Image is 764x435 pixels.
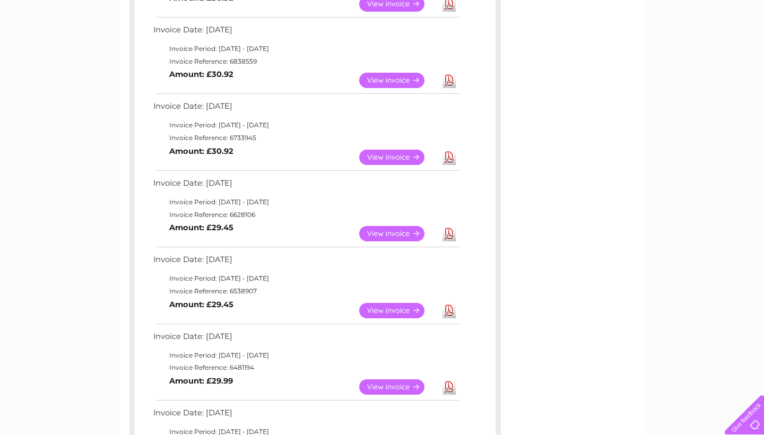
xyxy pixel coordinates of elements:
[169,223,233,232] b: Amount: £29.45
[169,376,233,386] b: Amount: £29.99
[693,45,719,53] a: Contact
[132,6,633,51] div: Clear Business is a trading name of Verastar Limited (registered in [GEOGRAPHIC_DATA] No. 3667643...
[151,99,461,119] td: Invoice Date: [DATE]
[151,176,461,196] td: Invoice Date: [DATE]
[359,303,437,318] a: View
[359,73,437,88] a: View
[151,23,461,42] td: Invoice Date: [DATE]
[442,73,456,88] a: Download
[604,45,627,53] a: Energy
[564,5,637,19] a: 0333 014 3131
[169,300,233,309] b: Amount: £29.45
[359,150,437,165] a: View
[151,208,461,221] td: Invoice Reference: 6628106
[151,42,461,55] td: Invoice Period: [DATE] - [DATE]
[359,379,437,395] a: View
[151,361,461,374] td: Invoice Reference: 6481194
[442,150,456,165] a: Download
[151,55,461,68] td: Invoice Reference: 6838559
[729,45,754,53] a: Log out
[151,196,461,208] td: Invoice Period: [DATE] - [DATE]
[151,132,461,144] td: Invoice Reference: 6733945
[27,28,81,60] img: logo.png
[169,69,233,79] b: Amount: £30.92
[151,119,461,132] td: Invoice Period: [DATE] - [DATE]
[169,146,233,156] b: Amount: £30.92
[151,329,461,349] td: Invoice Date: [DATE]
[151,285,461,298] td: Invoice Reference: 6538907
[442,379,456,395] a: Download
[442,226,456,241] a: Download
[151,272,461,285] td: Invoice Period: [DATE] - [DATE]
[672,45,687,53] a: Blog
[151,253,461,272] td: Invoice Date: [DATE]
[151,406,461,425] td: Invoice Date: [DATE]
[633,45,665,53] a: Telecoms
[442,303,456,318] a: Download
[577,45,597,53] a: Water
[151,349,461,362] td: Invoice Period: [DATE] - [DATE]
[359,226,437,241] a: View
